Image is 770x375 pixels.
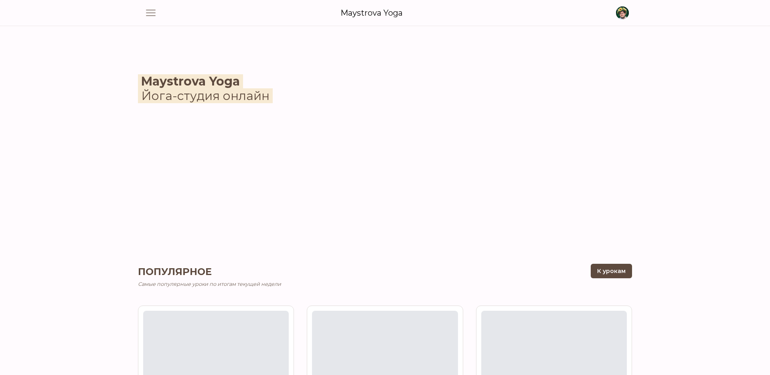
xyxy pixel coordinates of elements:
[77,0,663,241] img: Kate Maystrova
[138,281,281,287] i: Самые популярные уроки по итогам текущей недели
[138,264,591,280] h2: Популярное
[340,7,403,18] a: Maystrova Yoga
[591,264,632,278] button: К урокам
